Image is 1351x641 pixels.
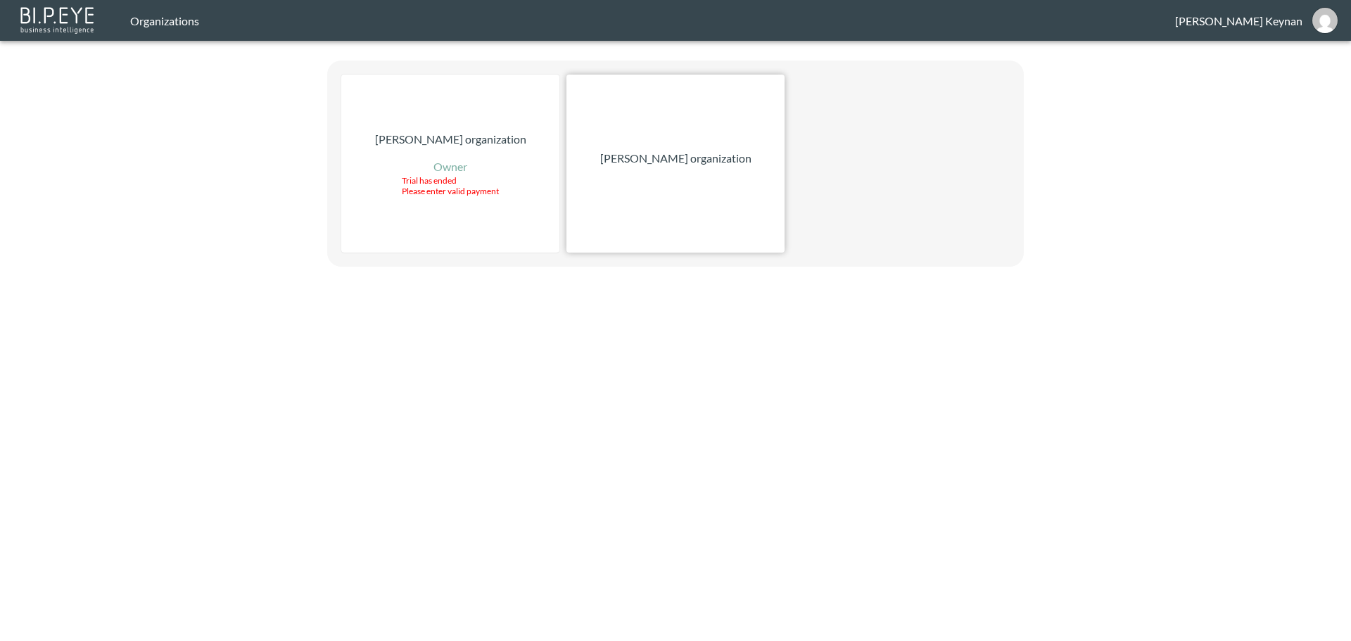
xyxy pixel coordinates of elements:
p: Owner [433,158,467,175]
img: bipeye-logo [18,4,99,35]
img: ca9217f60b3165ebb486c399be8ac8cc [1312,8,1338,33]
div: Trial has ended Please enter valid payment [402,175,499,196]
p: [PERSON_NAME] organization [375,131,526,148]
div: Organizations [130,14,1175,27]
button: royk@amsalem.com [1302,4,1347,37]
p: [PERSON_NAME] organization [600,150,751,167]
div: [PERSON_NAME] Keynan [1175,14,1302,27]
